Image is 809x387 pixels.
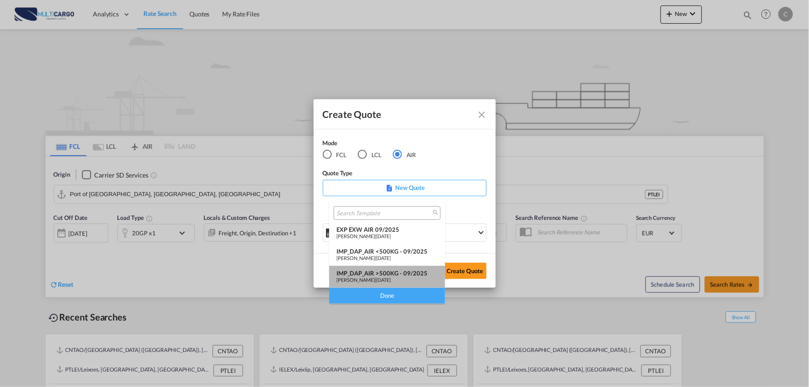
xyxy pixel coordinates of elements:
[376,277,391,283] span: [DATE]
[336,233,438,239] div: |
[336,255,375,261] span: [PERSON_NAME]
[432,209,439,216] md-icon: icon-magnify
[336,209,431,218] input: Search Template
[336,277,438,283] div: |
[376,255,391,261] span: [DATE]
[336,226,438,233] div: EXP EXW AIR 09/2025
[336,270,438,277] div: IMP_DAP_AIR >500KG - 09/2025
[376,233,391,239] span: [DATE]
[329,288,445,304] div: Done
[336,248,438,255] div: IMP_DAP_AIR <500KG - 09/2025
[336,277,375,283] span: [PERSON_NAME]
[336,233,375,239] span: [PERSON_NAME]
[336,255,438,261] div: |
